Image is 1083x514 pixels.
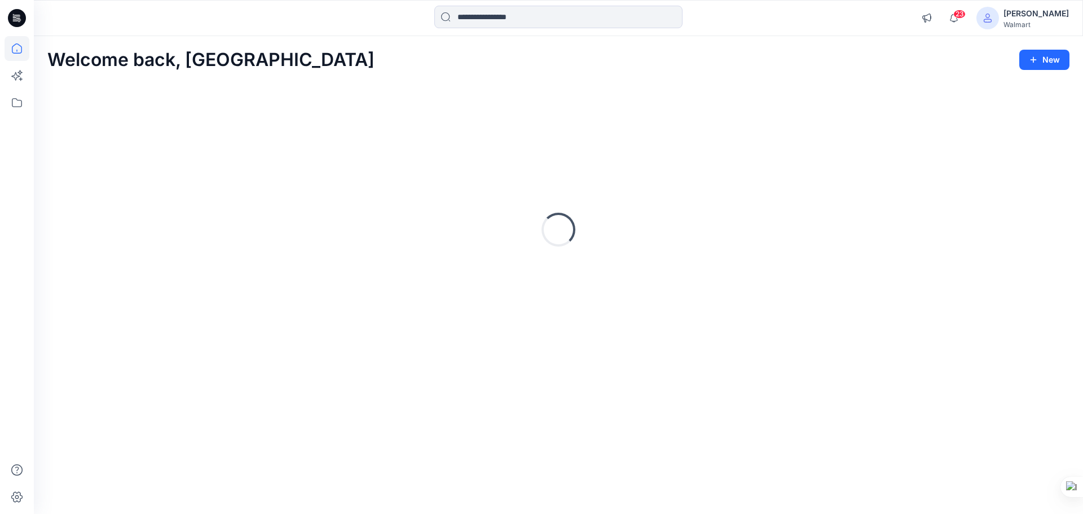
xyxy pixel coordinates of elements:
[1003,7,1069,20] div: [PERSON_NAME]
[983,14,992,23] svg: avatar
[1003,20,1069,29] div: Walmart
[1019,50,1069,70] button: New
[47,50,375,71] h2: Welcome back, [GEOGRAPHIC_DATA]
[953,10,966,19] span: 23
